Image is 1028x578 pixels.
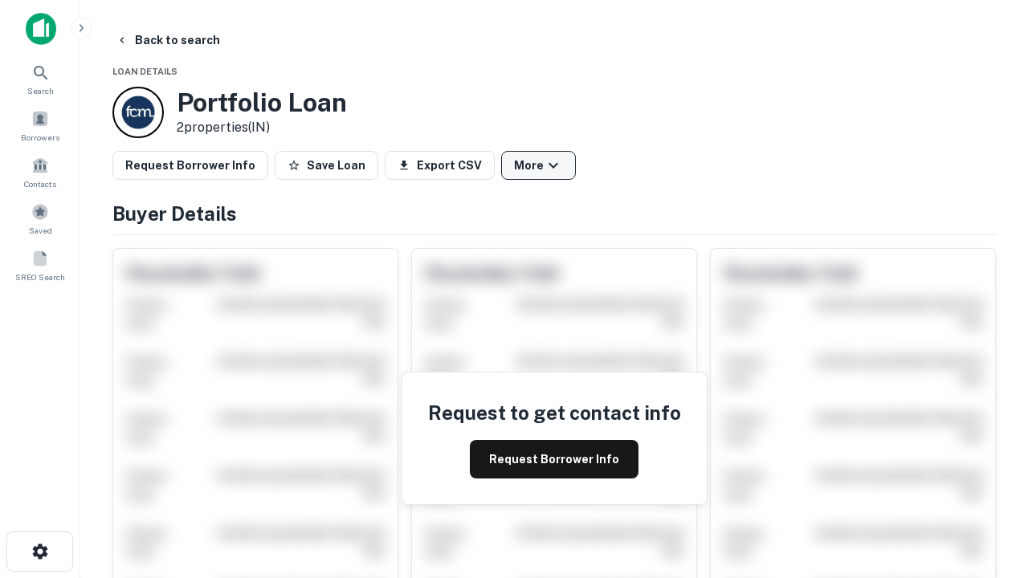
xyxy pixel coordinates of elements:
[501,151,576,180] button: More
[15,271,65,283] span: SREO Search
[177,118,347,137] p: 2 properties (IN)
[26,13,56,45] img: capitalize-icon.png
[5,150,75,193] a: Contacts
[21,131,59,144] span: Borrowers
[109,26,226,55] button: Back to search
[27,84,54,97] span: Search
[5,57,75,100] a: Search
[5,104,75,147] a: Borrowers
[29,224,52,237] span: Saved
[112,67,177,76] span: Loan Details
[112,151,268,180] button: Request Borrower Info
[5,197,75,240] a: Saved
[428,398,681,427] h4: Request to get contact info
[112,199,996,228] h4: Buyer Details
[24,177,56,190] span: Contacts
[275,151,378,180] button: Save Loan
[470,440,638,478] button: Request Borrower Info
[5,243,75,287] a: SREO Search
[385,151,495,180] button: Export CSV
[948,398,1028,475] iframe: Chat Widget
[177,88,347,118] h3: Portfolio Loan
